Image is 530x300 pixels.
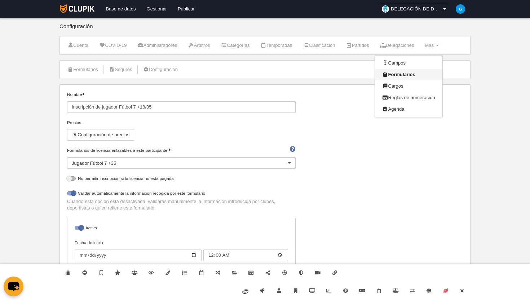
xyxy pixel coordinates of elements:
input: Nombre [67,101,296,113]
span: DELEGACIÓN DE DEPORTES AYUNTAMIENTO DE [GEOGRAPHIC_DATA] [391,5,441,13]
a: Árbitros [184,40,214,51]
a: Reglas de numeración [375,92,442,103]
a: Temporadas [256,40,296,51]
label: Fecha de inicio [75,239,288,261]
i: Obligatorio [82,93,84,95]
a: Formularios [375,69,442,80]
input: Fecha de inicio [75,250,202,261]
a: Cargos [375,80,442,92]
div: Precios [67,119,296,126]
img: fiware.svg [242,289,248,294]
a: Agenda [375,103,442,115]
label: No permitir inscripción si la licencia no está pagada [67,175,296,184]
span: Jugador Fútbol 7 +35 [72,160,116,166]
label: Validar automáticamente la información recogida por este formulario [67,190,296,198]
button: chat-button [4,277,23,296]
input: Fecha de inicio [203,250,288,261]
img: OaW5YbJxXZzo.30x30.jpg [382,5,389,13]
img: Clupik [60,4,95,13]
img: c2l6ZT0zMHgzMCZmcz05JnRleHQ9RyZiZz0wMzliZTU%3D.png [456,4,465,14]
a: Administradores [133,40,181,51]
label: Formularios de licencia enlazables a este participante [67,147,296,154]
a: COVID-19 [95,40,131,51]
a: Delegaciones [376,40,418,51]
a: Más [421,40,442,51]
a: Categorías [217,40,254,51]
span: Más [425,43,434,48]
a: Clasificación [299,40,339,51]
a: Seguros [105,64,136,75]
label: Activo [75,225,288,233]
a: Formularios [63,64,102,75]
button: Configuración de precios [67,129,134,141]
p: Cuando esta opción está desactivada, validarás manualmente la información introducida por clubes,... [67,198,296,211]
div: Configuración [59,23,471,36]
a: Configuración [139,64,182,75]
a: Campos [375,57,442,69]
i: Obligatorio [168,149,171,151]
label: Nombre [67,91,296,113]
a: Partidos [342,40,373,51]
a: DELEGACIÓN DE DEPORTES AYUNTAMIENTO DE [GEOGRAPHIC_DATA] [379,3,450,15]
a: Cuenta [63,40,92,51]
